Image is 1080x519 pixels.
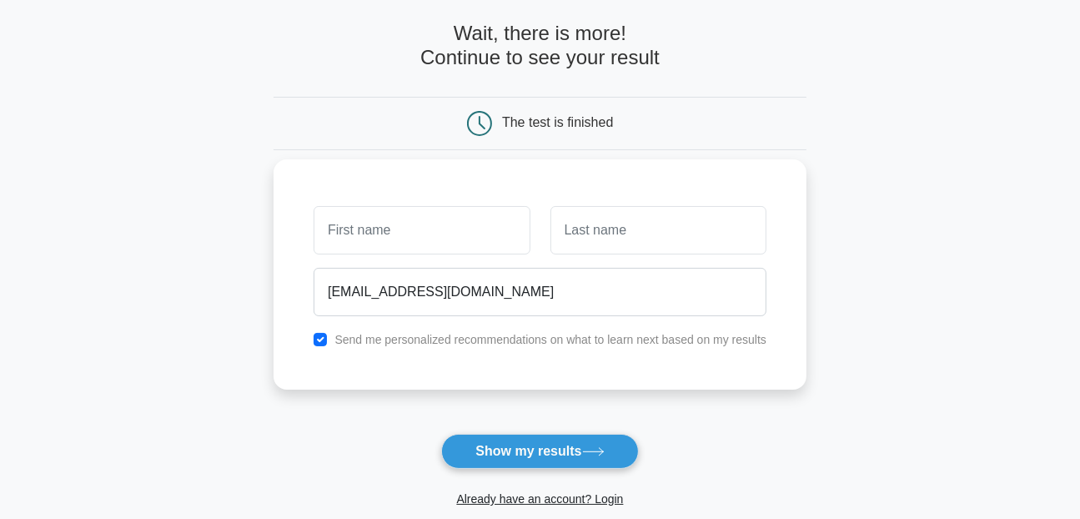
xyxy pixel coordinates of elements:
input: Email [314,268,766,316]
div: The test is finished [502,115,613,129]
a: Already have an account? Login [456,492,623,506]
input: First name [314,206,530,254]
h4: Wait, there is more! Continue to see your result [274,22,806,70]
input: Last name [550,206,766,254]
label: Send me personalized recommendations on what to learn next based on my results [334,333,766,346]
button: Show my results [441,434,638,469]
